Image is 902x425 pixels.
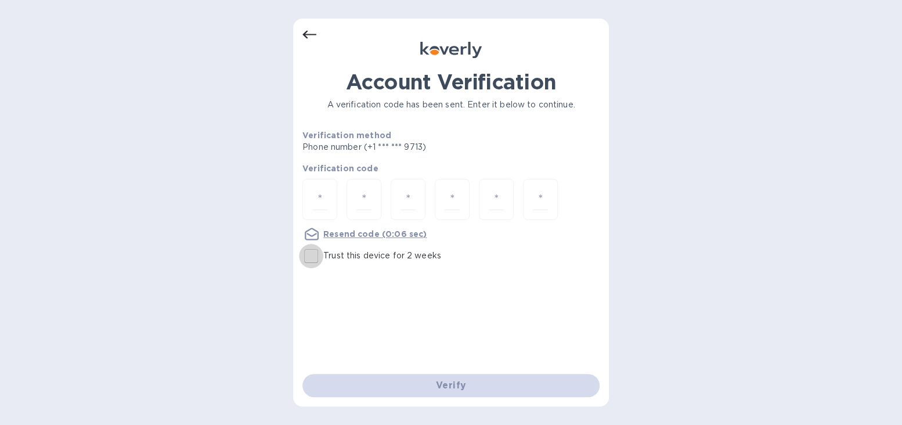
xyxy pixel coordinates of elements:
[302,99,600,111] p: A verification code has been sent. Enter it below to continue.
[302,163,600,174] p: Verification code
[323,250,441,262] p: Trust this device for 2 weeks
[302,131,391,140] b: Verification method
[323,229,427,239] u: Resend code (0:06 sec)
[302,141,515,153] p: Phone number (+1 *** *** 9713)
[302,70,600,94] h1: Account Verification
